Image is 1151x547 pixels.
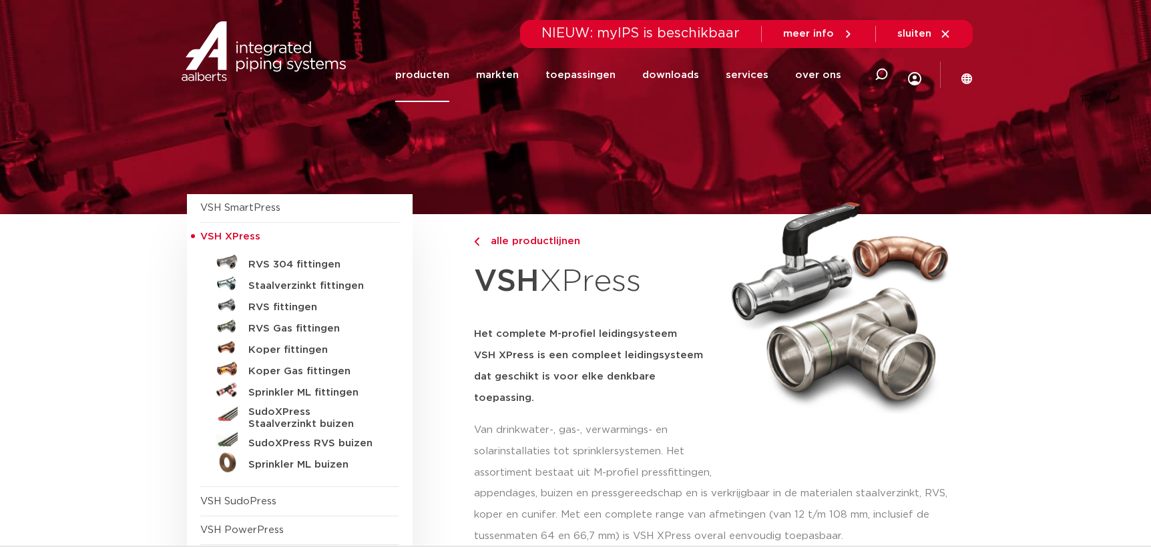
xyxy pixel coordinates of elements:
[395,48,449,102] a: producten
[783,29,834,39] span: meer info
[248,406,381,430] h5: SudoXPress Staalverzinkt buizen
[474,266,539,297] strong: VSH
[476,48,519,102] a: markten
[474,237,479,246] img: chevron-right.svg
[200,358,399,380] a: Koper Gas fittingen
[248,280,381,292] h5: Staalverzinkt fittingen
[200,251,399,273] a: RVS 304 fittingen
[248,259,381,271] h5: RVS 304 fittingen
[200,452,399,473] a: Sprinkler ML buizen
[248,302,381,314] h5: RVS fittingen
[545,48,616,102] a: toepassingen
[897,29,931,39] span: sluiten
[248,387,381,399] h5: Sprinkler ML fittingen
[248,366,381,378] h5: Koper Gas fittingen
[200,525,284,535] a: VSH PowerPress
[783,28,854,40] a: meer info
[248,459,381,471] h5: Sprinkler ML buizen
[474,420,716,484] p: Van drinkwater-, gas-, verwarmings- en solarinstallaties tot sprinklersystemen. Het assortiment b...
[200,203,280,213] a: VSH SmartPress
[642,48,699,102] a: downloads
[474,483,965,547] p: appendages, buizen en pressgereedschap en is verkrijgbaar in de materialen staalverzinkt, RVS, ko...
[248,323,381,335] h5: RVS Gas fittingen
[908,44,921,106] div: my IPS
[541,27,740,40] span: NIEUW: myIPS is beschikbaar
[795,48,841,102] a: over ons
[474,256,716,308] h1: XPress
[200,294,399,316] a: RVS fittingen
[474,233,716,249] a: alle productlijnen
[248,344,381,356] h5: Koper fittingen
[200,231,260,241] span: VSH XPress
[474,324,716,409] h5: Het complete M-profiel leidingsysteem VSH XPress is een compleet leidingsysteem dat geschikt is v...
[483,236,580,246] span: alle productlijnen
[395,48,841,102] nav: Menu
[200,430,399,452] a: SudoXPress RVS buizen
[248,438,381,450] h5: SudoXPress RVS buizen
[897,28,951,40] a: sluiten
[726,48,768,102] a: services
[200,316,399,337] a: RVS Gas fittingen
[200,496,276,506] a: VSH SudoPress
[200,380,399,401] a: Sprinkler ML fittingen
[200,337,399,358] a: Koper fittingen
[200,273,399,294] a: Staalverzinkt fittingen
[200,401,399,430] a: SudoXPress Staalverzinkt buizen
